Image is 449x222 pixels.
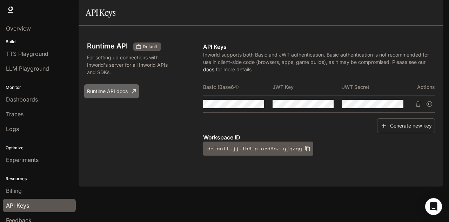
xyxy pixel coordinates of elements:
th: JWT Secret [342,79,411,96]
h1: API Keys [86,6,115,20]
th: Basic (Base64) [203,79,273,96]
div: These keys will apply to your current workspace only [133,43,161,51]
p: For setting up connections with Inworld's server for all Inworld APIs and SDKs. [87,54,170,76]
button: Delete API key [413,98,424,110]
a: Runtime API docs [84,84,139,98]
th: Actions [412,79,435,96]
button: Suspend API key [424,98,435,110]
span: Default [140,44,160,50]
p: API Keys [203,43,435,51]
h3: Runtime API [87,43,128,50]
button: Generate new key [377,118,435,133]
button: default-jj-lh9ip_ord9bz-yjqzqg [203,142,313,156]
a: docs [203,66,214,72]
p: Workspace ID [203,133,435,142]
p: Inworld supports both Basic and JWT authentication. Basic authentication is not recommended for u... [203,51,435,73]
div: Open Intercom Messenger [425,198,442,215]
th: JWT Key [273,79,342,96]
